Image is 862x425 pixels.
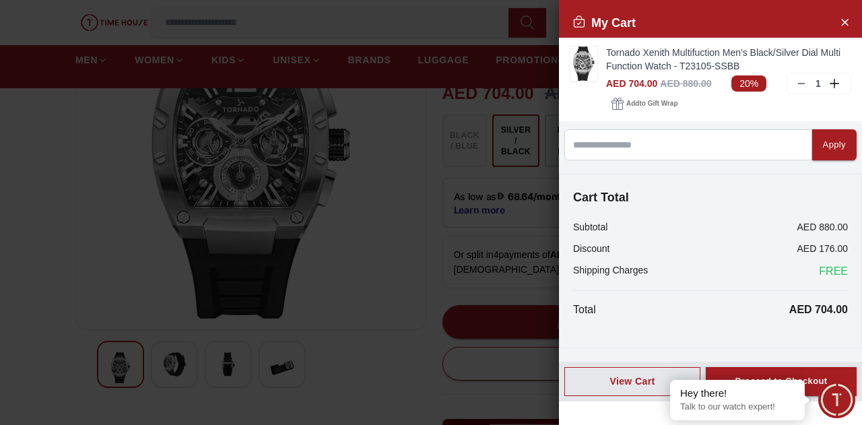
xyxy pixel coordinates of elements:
[735,374,827,389] div: Proceed to Checkout
[834,11,855,32] button: Close Account
[573,188,848,207] h4: Cart Total
[564,367,700,396] button: View Cart
[812,129,857,160] button: Apply
[823,137,846,153] div: Apply
[573,263,648,280] p: Shipping Charges
[797,242,849,255] p: AED 176.00
[789,302,848,318] p: AED 704.00
[572,13,636,32] h2: My Cart
[731,75,766,92] span: 20%
[626,97,677,110] span: Add to Gift Wrap
[813,77,824,90] p: 1
[680,387,795,400] div: Hey there!
[660,78,711,89] span: AED 880.00
[606,94,683,113] button: Addto Gift Wrap
[570,46,597,81] img: ...
[573,302,596,318] p: Total
[797,220,849,234] p: AED 880.00
[680,401,795,413] p: Talk to our watch expert!
[606,46,851,73] a: Tornado Xenith Multifuction Men's Black/Silver Dial Multi Function Watch - T23105-SSBB
[573,242,609,255] p: Discount
[706,367,857,396] button: Proceed to Checkout
[573,220,607,234] p: Subtotal
[576,374,689,388] div: View Cart
[818,381,855,418] div: Chat Widget
[606,78,657,89] span: AED 704.00
[819,263,848,280] span: FREE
